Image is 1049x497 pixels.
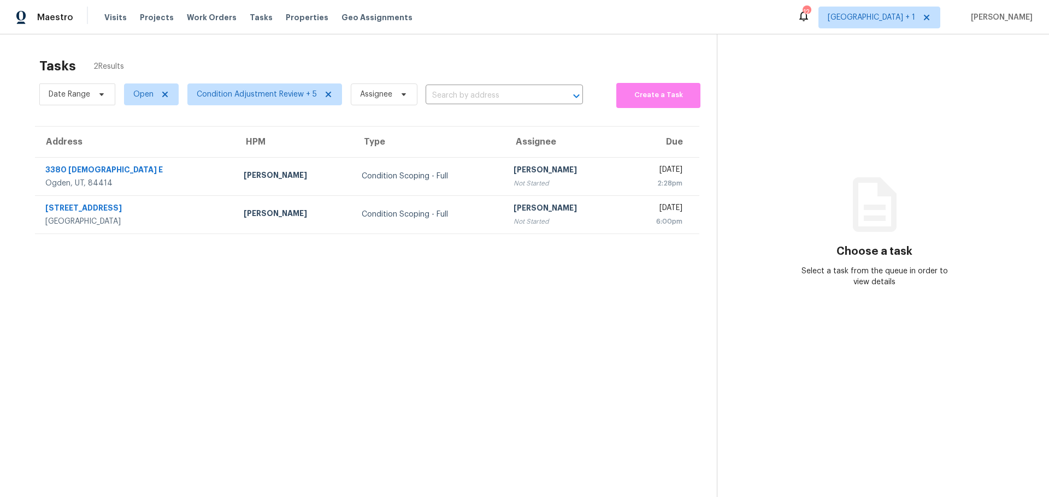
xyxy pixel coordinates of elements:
[37,12,73,23] span: Maestro
[45,178,226,189] div: Ogden, UT, 84414
[514,202,615,216] div: [PERSON_NAME]
[632,202,682,216] div: [DATE]
[623,127,699,157] th: Due
[360,89,392,100] span: Assignee
[104,12,127,23] span: Visits
[341,12,412,23] span: Geo Assignments
[235,127,353,157] th: HPM
[187,12,237,23] span: Work Orders
[93,61,124,72] span: 2 Results
[828,12,915,23] span: [GEOGRAPHIC_DATA] + 1
[133,89,154,100] span: Open
[244,170,345,183] div: [PERSON_NAME]
[836,246,912,257] h3: Choose a task
[45,216,226,227] div: [GEOGRAPHIC_DATA]
[514,178,615,189] div: Not Started
[616,83,700,108] button: Create a Task
[622,89,695,101] span: Create a Task
[426,87,552,104] input: Search by address
[632,216,682,227] div: 6:00pm
[967,12,1033,23] span: [PERSON_NAME]
[362,171,496,182] div: Condition Scoping - Full
[39,61,76,71] h2: Tasks
[505,127,623,157] th: Assignee
[45,202,226,216] div: [STREET_ADDRESS]
[140,12,174,23] span: Projects
[796,266,953,288] div: Select a task from the queue in order to view details
[286,12,328,23] span: Properties
[569,88,584,104] button: Open
[632,178,682,189] div: 2:28pm
[250,14,273,21] span: Tasks
[514,216,615,227] div: Not Started
[35,127,235,157] th: Address
[353,127,505,157] th: Type
[632,164,682,178] div: [DATE]
[514,164,615,178] div: [PERSON_NAME]
[362,209,496,220] div: Condition Scoping - Full
[49,89,90,100] span: Date Range
[197,89,317,100] span: Condition Adjustment Review + 5
[244,208,345,221] div: [PERSON_NAME]
[803,7,810,17] div: 12
[45,164,226,178] div: 3380 [DEMOGRAPHIC_DATA] E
